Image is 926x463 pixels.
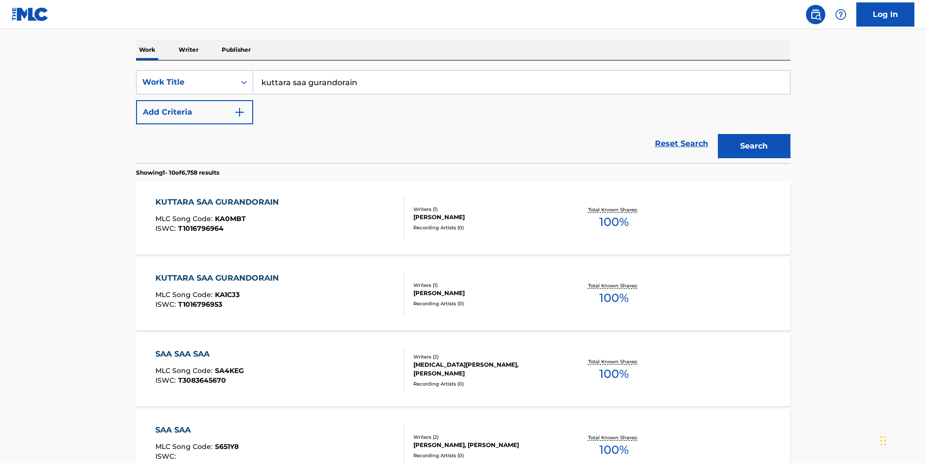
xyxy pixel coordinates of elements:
span: 100 % [599,441,629,459]
p: Total Known Shares: [588,206,640,213]
p: Total Known Shares: [588,358,640,365]
span: MLC Song Code : [155,290,215,299]
span: S651Y8 [215,442,239,451]
div: Writers ( 2 ) [413,433,560,441]
div: [PERSON_NAME] [413,213,560,222]
div: [PERSON_NAME] [413,289,560,298]
span: T1016796964 [178,224,224,233]
a: KUTTARA SAA GURANDORAINMLC Song Code:KA1CJ3ISWC:T1016796953Writers (1)[PERSON_NAME]Recording Arti... [136,258,790,330]
p: Total Known Shares: [588,282,640,289]
img: help [835,9,847,20]
span: T1016796953 [178,300,222,309]
p: Writer [176,40,201,60]
span: SA4KEG [215,366,244,375]
span: MLC Song Code : [155,366,215,375]
a: Reset Search [650,133,713,154]
span: MLC Song Code : [155,214,215,223]
div: Work Title [142,76,229,88]
div: [MEDICAL_DATA][PERSON_NAME], [PERSON_NAME] [413,360,560,378]
img: 9d2ae6d4665cec9f34b9.svg [234,106,245,118]
a: Public Search [806,5,825,24]
div: Writers ( 2 ) [413,353,560,360]
p: Publisher [219,40,254,60]
span: KA0MBT [215,214,246,223]
p: Work [136,40,158,60]
div: SAA SAA [155,424,239,436]
div: Writers ( 1 ) [413,282,560,289]
span: 100 % [599,365,629,383]
div: Help [831,5,850,24]
button: Add Criteria [136,100,253,124]
div: Recording Artists ( 0 ) [413,380,560,388]
div: Drag [880,426,886,455]
span: 100 % [599,213,629,231]
span: MLC Song Code : [155,442,215,451]
form: Search Form [136,70,790,163]
span: KA1CJ3 [215,290,240,299]
div: Writers ( 1 ) [413,206,560,213]
span: T3083645670 [178,376,226,385]
div: KUTTARA SAA GURANDORAIN [155,196,284,208]
span: ISWC : [155,452,178,461]
img: search [810,9,821,20]
div: Recording Artists ( 0 ) [413,224,560,231]
span: ISWC : [155,224,178,233]
div: [PERSON_NAME], [PERSON_NAME] [413,441,560,449]
img: MLC Logo [12,7,49,21]
div: SAA SAA SAA [155,348,244,360]
a: KUTTARA SAA GURANDORAINMLC Song Code:KA0MBTISWC:T1016796964Writers (1)[PERSON_NAME]Recording Arti... [136,182,790,254]
a: Log In [856,2,914,27]
div: KUTTARA SAA GURANDORAIN [155,272,284,284]
iframe: Chat Widget [878,417,926,463]
span: ISWC : [155,300,178,309]
div: Recording Artists ( 0 ) [413,300,560,307]
p: Showing 1 - 10 of 6,758 results [136,168,219,177]
p: Total Known Shares: [588,434,640,441]
div: Recording Artists ( 0 ) [413,452,560,459]
button: Search [718,134,790,158]
a: SAA SAA SAAMLC Song Code:SA4KEGISWC:T3083645670Writers (2)[MEDICAL_DATA][PERSON_NAME], [PERSON_NA... [136,334,790,406]
span: 100 % [599,289,629,307]
span: ISWC : [155,376,178,385]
